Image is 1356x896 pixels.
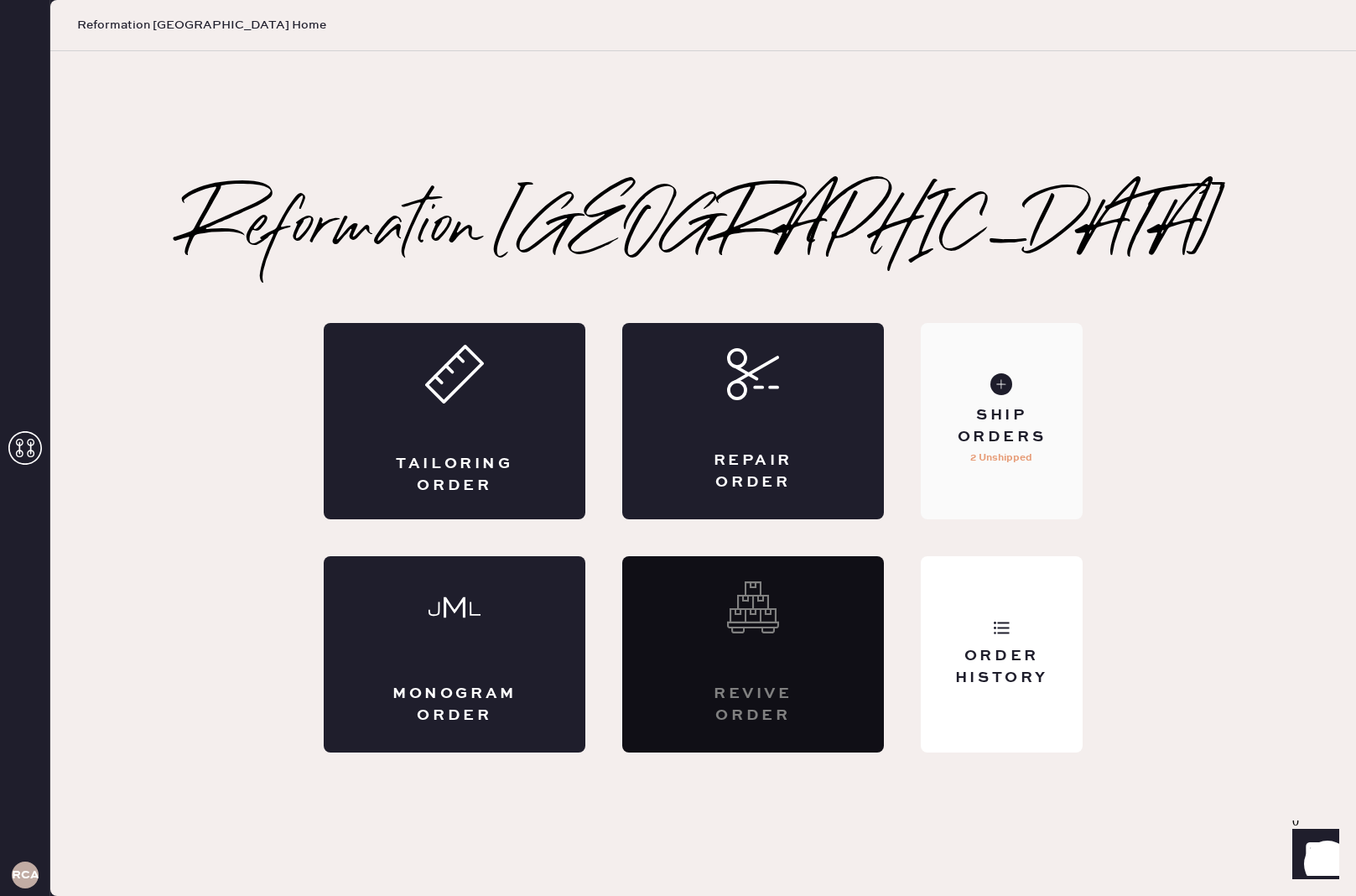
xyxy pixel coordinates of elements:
div: Order History [934,646,1069,688]
p: 2 Unshipped [970,448,1032,468]
div: Monogram Order [391,684,518,726]
div: Revive order [689,684,817,726]
iframe: Front Chat [1276,820,1348,893]
h3: RCA [12,869,39,881]
h2: Reformation [GEOGRAPHIC_DATA] [184,195,1222,263]
div: Interested? Contact us at care@hemster.co [622,556,884,753]
div: Repair Order [689,451,817,492]
span: Reformation [GEOGRAPHIC_DATA] Home [77,17,326,34]
div: Ship Orders [934,405,1069,447]
div: Tailoring Order [391,454,518,496]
